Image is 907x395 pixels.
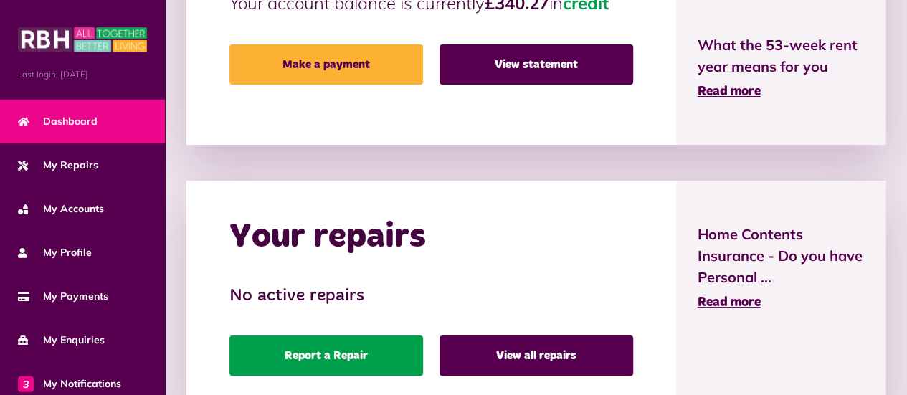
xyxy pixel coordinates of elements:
span: My Profile [18,245,92,260]
h2: Your repairs [229,216,426,258]
a: What the 53-week rent year means for you Read more [698,34,865,102]
span: 3 [18,376,34,391]
a: Report a Repair [229,335,423,376]
span: Last login: [DATE] [18,68,147,81]
a: View statement [440,44,633,85]
span: Read more [698,85,761,98]
h3: No active repairs [229,286,633,307]
span: Home Contents Insurance - Do you have Personal ... [698,224,865,288]
span: My Repairs [18,158,98,173]
img: MyRBH [18,25,147,54]
span: Read more [698,296,761,309]
span: Dashboard [18,114,98,129]
a: View all repairs [440,335,633,376]
span: My Notifications [18,376,121,391]
span: My Accounts [18,201,104,216]
span: My Enquiries [18,333,105,348]
a: Home Contents Insurance - Do you have Personal ... Read more [698,224,865,313]
span: My Payments [18,289,108,304]
a: Make a payment [229,44,423,85]
span: What the 53-week rent year means for you [698,34,865,77]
